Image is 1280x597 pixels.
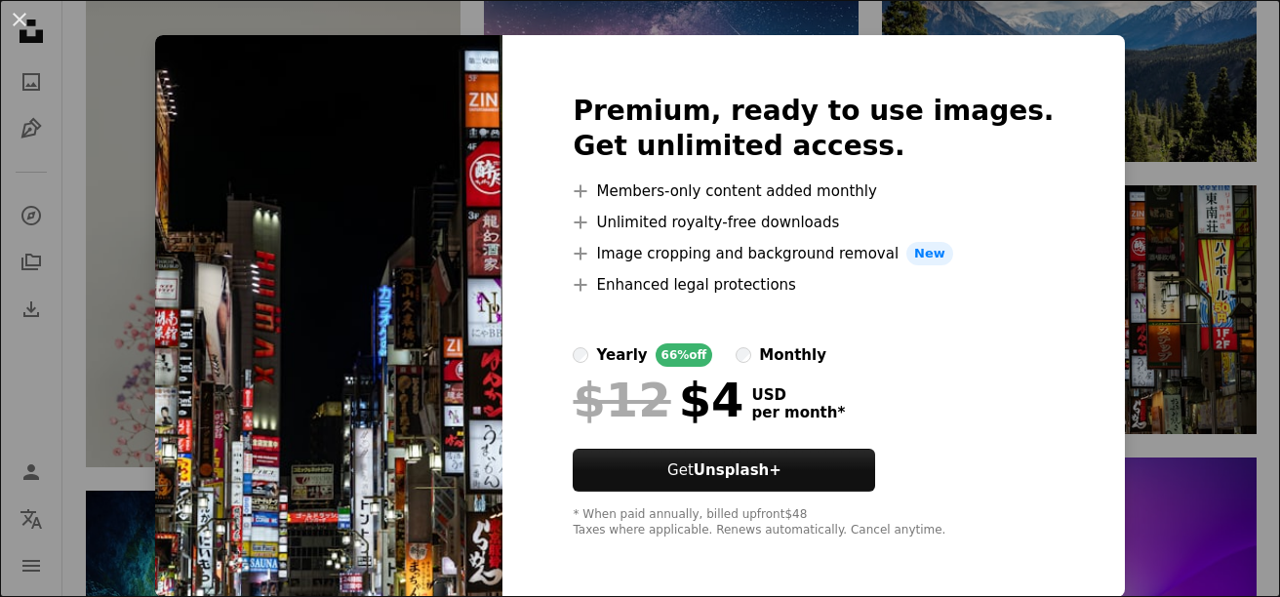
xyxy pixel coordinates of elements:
[906,242,953,265] span: New
[573,375,743,425] div: $4
[573,242,1054,265] li: Image cropping and background removal
[759,343,826,367] div: monthly
[573,94,1054,164] h2: Premium, ready to use images. Get unlimited access.
[751,404,845,421] span: per month *
[751,386,845,404] span: USD
[573,179,1054,203] li: Members-only content added monthly
[656,343,713,367] div: 66% off
[573,211,1054,234] li: Unlimited royalty-free downloads
[596,343,647,367] div: yearly
[573,449,875,492] button: GetUnsplash+
[573,273,1054,297] li: Enhanced legal protections
[573,507,1054,538] div: * When paid annually, billed upfront $48 Taxes where applicable. Renews automatically. Cancel any...
[155,35,502,597] img: premium_photo-1723983556172-ee1932896694
[573,347,588,363] input: yearly66%off
[736,347,751,363] input: monthly
[694,461,781,479] strong: Unsplash+
[573,375,670,425] span: $12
